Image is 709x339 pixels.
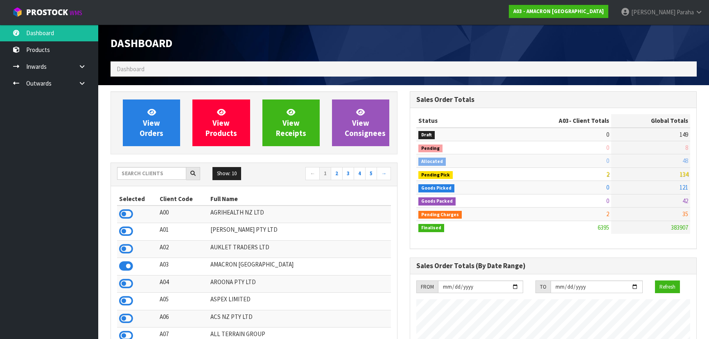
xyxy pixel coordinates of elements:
[377,167,391,180] a: →
[416,280,438,294] div: FROM
[509,5,608,18] a: A03 - AMACRON [GEOGRAPHIC_DATA]
[342,167,354,180] a: 3
[260,167,391,181] nav: Page navigation
[158,275,208,292] td: A04
[682,157,688,165] span: 48
[208,275,391,292] td: AROONA PTY LTD
[677,8,694,16] span: Paraha
[606,157,609,165] span: 0
[26,7,68,18] span: ProStock
[418,224,444,232] span: Finalised
[158,206,208,223] td: A00
[345,107,386,138] span: View Consignees
[606,144,609,151] span: 0
[332,99,389,146] a: ViewConsignees
[655,280,680,294] button: Refresh
[212,167,241,180] button: Show: 10
[12,7,23,17] img: cube-alt.png
[158,223,208,240] td: A01
[418,171,453,179] span: Pending Pick
[208,192,391,206] th: Full Name
[680,170,688,178] span: 134
[117,65,145,73] span: Dashboard
[598,224,609,231] span: 6395
[513,8,604,15] strong: A03 - AMACRON [GEOGRAPHIC_DATA]
[158,258,208,275] td: A03
[305,167,320,180] a: ←
[208,206,391,223] td: AGRIHEALTH NZ LTD
[416,114,507,127] th: Status
[140,107,163,138] span: View Orders
[507,114,611,127] th: - Client Totals
[416,262,690,270] h3: Sales Order Totals (By Date Range)
[70,9,82,17] small: WMS
[418,211,462,219] span: Pending Charges
[631,8,675,16] span: [PERSON_NAME]
[158,310,208,327] td: A06
[559,117,569,124] span: A03
[111,36,172,50] span: Dashboard
[680,183,688,191] span: 121
[365,167,377,180] a: 5
[682,197,688,205] span: 42
[416,96,690,104] h3: Sales Order Totals
[685,144,688,151] span: 8
[276,107,306,138] span: View Receipts
[331,167,343,180] a: 2
[418,184,454,192] span: Goods Picked
[208,293,391,310] td: ASPEX LIMITED
[158,192,208,206] th: Client Code
[158,240,208,258] td: A02
[606,183,609,191] span: 0
[671,224,688,231] span: 383907
[319,167,331,180] a: 1
[262,99,320,146] a: ViewReceipts
[606,197,609,205] span: 0
[208,258,391,275] td: AMACRON [GEOGRAPHIC_DATA]
[208,240,391,258] td: AUKLET TRADERS LTD
[192,99,250,146] a: ViewProducts
[123,99,180,146] a: ViewOrders
[606,170,609,178] span: 2
[418,158,446,166] span: Allocated
[606,210,609,218] span: 2
[418,197,456,206] span: Goods Packed
[680,131,688,138] span: 149
[158,293,208,310] td: A05
[354,167,366,180] a: 4
[208,223,391,240] td: [PERSON_NAME] PTY LTD
[611,114,690,127] th: Global Totals
[418,131,435,139] span: Draft
[205,107,237,138] span: View Products
[117,192,158,206] th: Selected
[208,310,391,327] td: ACS NZ PTY LTD
[117,167,186,180] input: Search clients
[418,145,443,153] span: Pending
[535,280,551,294] div: TO
[682,210,688,218] span: 35
[606,131,609,138] span: 0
